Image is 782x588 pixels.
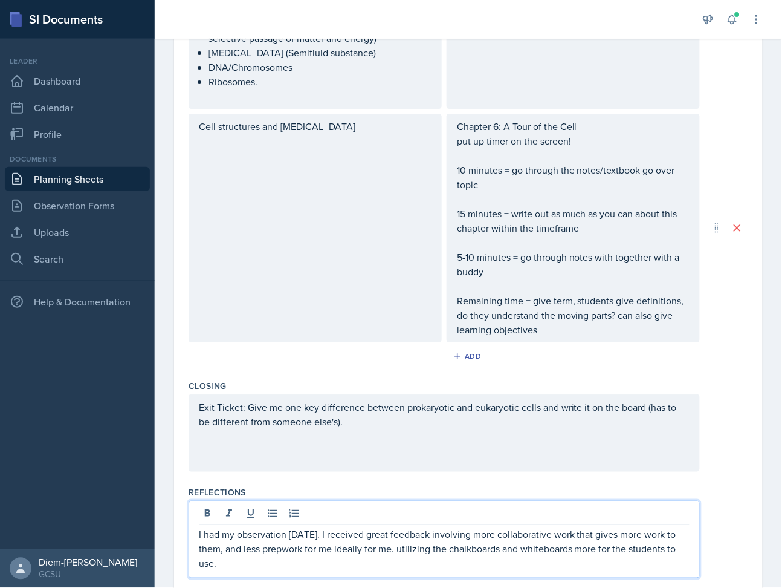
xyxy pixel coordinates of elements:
[5,96,150,120] a: Calendar
[39,557,137,569] div: Diem-[PERSON_NAME]
[456,351,482,361] div: Add
[199,528,690,571] p: I had my observation [DATE]. I received great feedback involving more collaborative work that giv...
[457,206,690,235] p: 15 minutes = write out as much as you can about this chapter within the timeframe
[208,45,431,60] p: [MEDICAL_DATA] (Semifluid substance)
[457,134,690,148] p: put up timer on the screen!
[189,380,226,392] label: Closing
[5,220,150,244] a: Uploads
[5,247,150,271] a: Search
[189,486,246,498] label: Reflections
[457,163,690,192] p: 10 minutes = go through the notes/textbook go over topic
[39,569,137,581] div: GCSU
[5,194,150,218] a: Observation Forms
[199,119,431,134] p: Cell structures and [MEDICAL_DATA]
[5,56,150,67] div: Leader
[208,74,431,89] p: Ribosomes.
[199,400,690,429] p: Exit Ticket: Give me one key difference between prokaryotic and eukaryotic cells and write it on ...
[5,154,150,165] div: Documents
[5,122,150,146] a: Profile
[208,60,431,74] p: DNA/Chromosomes
[457,119,690,134] p: Chapter 6: A Tour of the Cell
[457,293,690,337] p: Remaining time = give term, students give definitions, do they understand the moving parts? can a...
[5,290,150,314] div: Help & Documentation
[5,167,150,191] a: Planning Sheets
[5,69,150,93] a: Dashboard
[449,347,488,365] button: Add
[457,250,690,279] p: 5-10 minutes = go through notes with together with a buddy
